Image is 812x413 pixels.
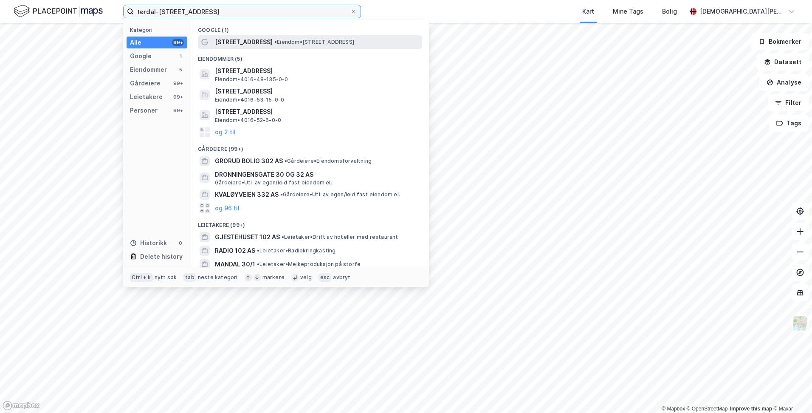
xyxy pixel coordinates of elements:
span: GRORUD BOLIG 302 AS [215,156,283,166]
div: tab [183,273,196,282]
div: Alle [130,37,141,48]
div: Google [130,51,152,61]
button: Bokmerker [751,33,809,50]
span: Leietaker • Radiokringkasting [257,247,336,254]
span: Gårdeiere • Utl. av egen/leid fast eiendom el. [215,179,332,186]
div: Historikk [130,238,167,248]
span: Gårdeiere • Utl. av egen/leid fast eiendom el. [280,191,400,198]
img: logo.f888ab2527a4732fd821a326f86c7f29.svg [14,4,103,19]
span: Leietaker • Melkeproduksjon på storfe [257,261,361,268]
div: Leietakere (99+) [191,215,429,230]
a: OpenStreetMap [687,406,728,412]
span: [STREET_ADDRESS] [215,107,419,117]
span: Gårdeiere • Eiendomsforvaltning [285,158,372,164]
div: neste kategori [198,274,238,281]
div: 99+ [172,80,184,87]
div: Personer [130,105,158,116]
img: Z [792,315,808,331]
span: [STREET_ADDRESS] [215,86,419,96]
div: esc [319,273,332,282]
span: Leietaker • Drift av hoteller med restaurant [282,234,398,240]
span: MANDAL 30/1 [215,259,255,269]
a: Improve this map [730,406,772,412]
div: 99+ [172,39,184,46]
span: Eiendom • [STREET_ADDRESS] [274,39,354,45]
a: Mapbox [662,406,685,412]
span: [STREET_ADDRESS] [215,66,419,76]
div: avbryt [333,274,350,281]
span: GJESTEHUSET 102 AS [215,232,280,242]
span: RADIO 102 AS [215,246,255,256]
div: Bolig [662,6,677,17]
span: Eiendom • 4016-48-135-0-0 [215,76,288,83]
div: [DEMOGRAPHIC_DATA][PERSON_NAME] [700,6,785,17]
div: nytt søk [155,274,177,281]
div: Google (1) [191,20,429,35]
span: • [274,39,277,45]
span: • [257,261,259,267]
div: velg [300,274,312,281]
div: 99+ [172,93,184,100]
button: Datasett [757,54,809,71]
span: • [285,158,287,164]
div: Gårdeiere [130,78,161,88]
button: Filter [768,94,809,111]
span: • [282,234,284,240]
div: Gårdeiere (99+) [191,139,429,154]
div: markere [262,274,285,281]
span: DRONNINGENSGATE 30 OG 32 AS [215,170,419,180]
div: 0 [177,240,184,246]
span: Eiendom • 4016-52-6-0-0 [215,117,281,124]
div: Eiendommer [130,65,167,75]
span: [STREET_ADDRESS] [215,37,273,47]
button: og 2 til [215,127,236,137]
input: Søk på adresse, matrikkel, gårdeiere, leietakere eller personer [134,5,350,18]
div: 99+ [172,107,184,114]
span: KVALØYVEIEN 332 AS [215,190,279,200]
div: 1 [177,53,184,59]
div: Kategori [130,27,187,33]
div: Ctrl + k [130,273,153,282]
iframe: Chat Widget [770,372,812,413]
span: Eiendom • 4016-53-15-0-0 [215,96,284,103]
button: Tags [769,115,809,132]
button: Analyse [759,74,809,91]
div: Leietakere [130,92,163,102]
div: Mine Tags [613,6,643,17]
div: Delete history [140,252,183,262]
button: og 96 til [215,203,240,213]
div: Kontrollprogram for chat [770,372,812,413]
div: Eiendommer (5) [191,49,429,64]
span: • [280,191,283,198]
a: Mapbox homepage [3,401,40,410]
div: 5 [177,66,184,73]
div: Kart [582,6,594,17]
span: • [257,247,259,254]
